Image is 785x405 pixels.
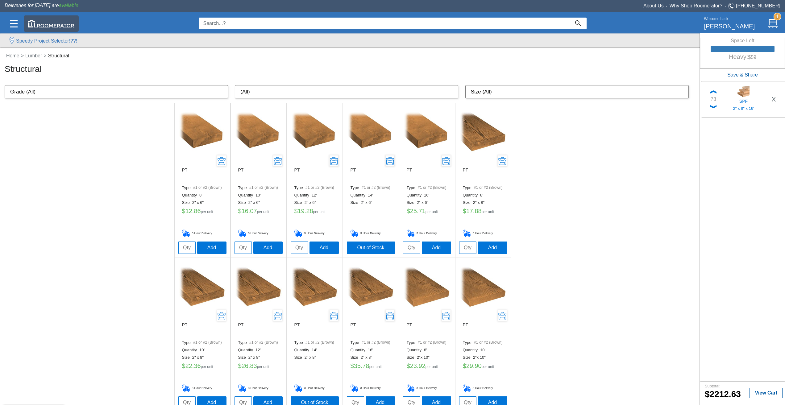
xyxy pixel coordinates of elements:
img: roomerator-logo.svg [28,20,74,27]
h5: 3 Hour Delivery [238,229,279,237]
label: per unit [257,210,269,214]
label: Size [463,355,473,360]
label: Type [351,185,362,190]
label: 10' [255,193,263,198]
label: Size [238,200,248,205]
h5: 3 Hour Delivery [407,384,447,392]
label: Type [294,185,305,190]
h5: SPF [724,97,763,104]
label: #1 or #2 (Brown) [249,340,278,345]
h6: PT [238,322,244,338]
button: View Cart [750,388,783,398]
h6: PT [463,167,468,183]
h6: PT [182,322,188,338]
label: Quantity [351,193,368,198]
label: per unit [201,365,213,369]
label: Size [407,355,417,360]
img: /app/images/Buttons/favicon.jpg [460,112,506,158]
label: per unit [369,365,382,369]
img: Delivery_Cart.png [407,384,417,392]
label: Type [351,340,362,345]
h5: 25.71 [407,208,447,217]
button: Add [197,242,226,254]
h5: 23.92 [407,362,447,372]
label: Speedy Project Selector!??! [16,37,77,45]
img: /app/images/Buttons/favicon.jpg [179,112,226,158]
img: Delivery_Cart.png [407,229,417,237]
h5: Heavy: [711,52,774,60]
b: 2212.63 [705,389,741,399]
label: 12' [255,348,263,353]
h5: 3 Hour Delivery [463,229,504,237]
a: Home [5,53,21,58]
img: /app/images/Buttons/favicon.jpg [404,267,450,313]
label: Quantity [294,348,312,353]
label: #1 or #2 (Brown) [362,185,390,190]
img: /app/images/Buttons/favicon.jpg [235,267,282,313]
label: $ [351,362,354,369]
label: #1 or #2 (Brown) [418,340,446,345]
h5: 19.28 [294,208,335,217]
label: #1 or #2 (Brown) [305,185,334,190]
label: Type [407,340,418,345]
label: > [44,52,46,60]
img: Telephone.svg [728,2,736,10]
span: • [722,5,728,8]
label: Quantity [182,193,199,198]
button: Add [478,242,507,254]
img: /app/images/Buttons/favicon.jpg [404,112,450,158]
label: 14' [368,193,376,198]
h6: PT [407,167,412,183]
h5: 17.88 [463,208,504,217]
h5: 3 Hour Delivery [351,229,391,237]
label: Size [182,355,192,360]
a: Why Shop Roomerator? [670,3,723,8]
h5: 3 Hour Delivery [294,384,335,392]
label: 10' [480,348,488,353]
label: Size [294,200,305,205]
label: #1 or #2 (Brown) [474,340,503,345]
label: Quantity [238,348,255,353]
label: #1 or #2 (Brown) [474,185,503,190]
button: Add [309,242,339,254]
h5: 3 Hour Delivery [182,229,223,237]
img: /app/images/Buttons/favicon.jpg [460,267,506,313]
label: Quantity [463,348,480,353]
label: 16' [424,193,432,198]
img: /app/images/Buttons/favicon.jpg [179,267,226,313]
label: Type [294,340,305,345]
h6: Space Left [711,38,774,43]
label: 2" x 8" [361,355,375,360]
input: Qty [235,242,252,254]
label: Size [294,355,305,360]
label: per unit [201,210,213,214]
label: Type [238,340,249,345]
label: $ [182,362,185,369]
label: Type [463,185,474,190]
img: /app/images/Buttons/favicon.jpg [292,267,338,313]
label: #1 or #2 (Brown) [249,185,278,190]
h5: 3 Hour Delivery [407,229,447,237]
label: Type [182,185,193,190]
a: About Us [643,3,664,8]
label: 10' [199,348,207,353]
h6: PT [351,322,356,338]
span: • [664,5,670,8]
label: 8' [199,193,205,198]
img: Categories.svg [10,20,18,27]
label: Quantity [351,348,368,353]
small: $59 [748,55,756,60]
label: $ [407,362,410,369]
label: Quantity [238,193,255,198]
img: Delivery_Cart.png [463,384,473,392]
label: #1 or #2 (Brown) [193,185,222,190]
label: #1 or #2 (Brown) [193,340,222,345]
label: Quantity [182,348,199,353]
label: 8' [424,348,430,353]
label: Size [463,200,473,205]
button: X [768,94,780,104]
label: Quantity [407,348,424,353]
h6: PT [351,167,356,183]
button: Add [422,242,451,254]
label: $ [463,362,466,369]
